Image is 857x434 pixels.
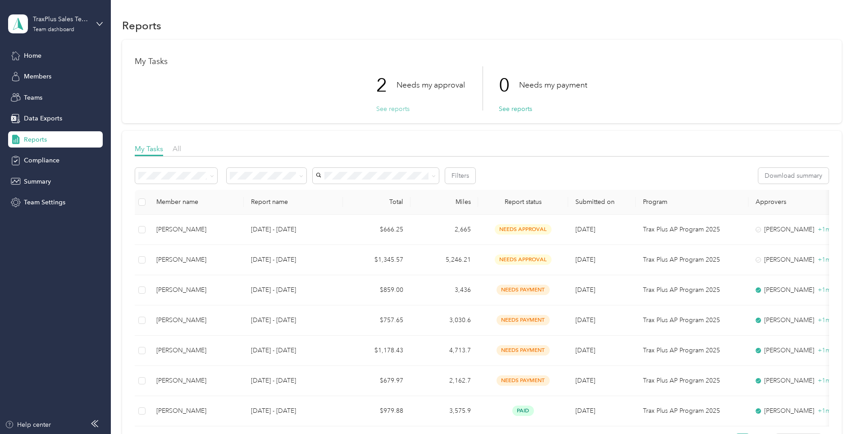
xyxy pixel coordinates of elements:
[135,144,163,153] span: My Tasks
[156,376,237,386] div: [PERSON_NAME]
[410,366,478,396] td: 2,162.7
[818,377,841,384] span: + 1 more
[756,376,831,386] div: [PERSON_NAME]
[343,366,410,396] td: $679.97
[643,315,741,325] p: Trax Plus AP Program 2025
[636,215,748,245] td: Trax Plus AP Program 2025
[343,245,410,275] td: $1,345.57
[818,226,841,233] span: + 1 more
[24,135,47,144] span: Reports
[636,305,748,336] td: Trax Plus AP Program 2025
[445,168,475,184] button: Filters
[156,315,237,325] div: [PERSON_NAME]
[376,104,410,114] button: See reports
[350,198,403,206] div: Total
[575,226,595,233] span: [DATE]
[495,224,552,235] span: needs approval
[756,346,831,356] div: [PERSON_NAME]
[575,316,595,324] span: [DATE]
[568,190,636,215] th: Submitted on
[24,177,51,186] span: Summary
[5,420,51,429] button: Help center
[410,215,478,245] td: 2,665
[156,285,237,295] div: [PERSON_NAME]
[818,346,841,354] span: + 1 more
[410,275,478,305] td: 3,436
[756,225,831,235] div: [PERSON_NAME]
[756,285,831,295] div: [PERSON_NAME]
[497,285,550,295] span: needs payment
[251,255,336,265] p: [DATE] - [DATE]
[485,198,561,206] span: Report status
[519,79,587,91] p: Needs my payment
[643,376,741,386] p: Trax Plus AP Program 2025
[748,190,839,215] th: Approvers
[251,225,336,235] p: [DATE] - [DATE]
[818,286,841,294] span: + 1 more
[343,275,410,305] td: $859.00
[149,190,244,215] th: Member name
[251,346,336,356] p: [DATE] - [DATE]
[758,168,829,184] button: Download summary
[575,346,595,354] span: [DATE]
[643,255,741,265] p: Trax Plus AP Program 2025
[156,225,237,235] div: [PERSON_NAME]
[818,316,841,324] span: + 1 more
[122,21,161,30] h1: Reports
[499,104,532,114] button: See reports
[756,255,831,265] div: [PERSON_NAME]
[343,305,410,336] td: $757.65
[156,346,237,356] div: [PERSON_NAME]
[33,27,74,32] div: Team dashboard
[497,375,550,386] span: needs payment
[636,396,748,426] td: Trax Plus AP Program 2025
[636,336,748,366] td: Trax Plus AP Program 2025
[756,315,831,325] div: [PERSON_NAME]
[499,66,519,104] p: 0
[575,286,595,294] span: [DATE]
[497,345,550,356] span: needs payment
[410,396,478,426] td: 3,575.9
[410,305,478,336] td: 3,030.6
[512,406,534,416] span: paid
[251,376,336,386] p: [DATE] - [DATE]
[24,114,62,123] span: Data Exports
[495,254,552,265] span: needs approval
[173,144,181,153] span: All
[251,406,336,416] p: [DATE] - [DATE]
[376,66,397,104] p: 2
[756,406,831,416] div: [PERSON_NAME]
[575,377,595,384] span: [DATE]
[156,198,237,206] div: Member name
[251,315,336,325] p: [DATE] - [DATE]
[643,285,741,295] p: Trax Plus AP Program 2025
[33,14,89,24] div: TraxPlus Sales Team
[643,346,741,356] p: Trax Plus AP Program 2025
[156,406,237,416] div: [PERSON_NAME]
[636,366,748,396] td: Trax Plus AP Program 2025
[343,396,410,426] td: $979.88
[575,407,595,415] span: [DATE]
[251,285,336,295] p: [DATE] - [DATE]
[636,245,748,275] td: Trax Plus AP Program 2025
[410,245,478,275] td: 5,246.21
[135,57,829,66] h1: My Tasks
[575,256,595,263] span: [DATE]
[807,383,857,434] iframe: Everlance-gr Chat Button Frame
[643,225,741,235] p: Trax Plus AP Program 2025
[397,79,465,91] p: Needs my approval
[343,336,410,366] td: $1,178.43
[24,198,65,207] span: Team Settings
[818,256,841,263] span: + 1 more
[24,72,51,81] span: Members
[156,255,237,265] div: [PERSON_NAME]
[418,198,471,206] div: Miles
[636,275,748,305] td: Trax Plus AP Program 2025
[410,336,478,366] td: 4,713.7
[636,190,748,215] th: Program
[497,315,550,325] span: needs payment
[24,51,41,60] span: Home
[643,406,741,416] p: Trax Plus AP Program 2025
[24,156,59,165] span: Compliance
